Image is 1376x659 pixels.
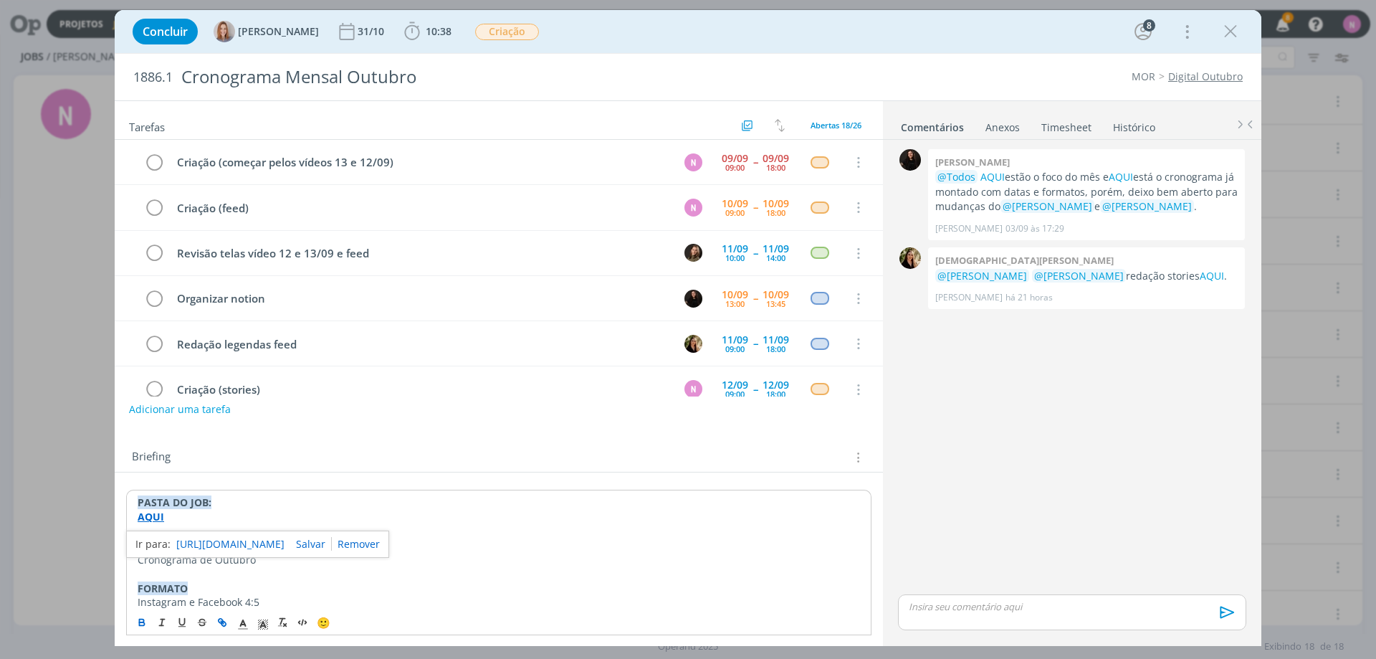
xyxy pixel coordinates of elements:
[133,70,173,85] span: 1886.1
[763,290,789,300] div: 10/09
[766,300,785,308] div: 13:45
[176,60,775,95] div: Cronograma Mensal Outubro
[725,163,745,171] div: 09:00
[725,345,745,353] div: 09:00
[133,19,198,44] button: Concluir
[1005,291,1053,304] span: há 21 horas
[358,27,387,37] div: 31/10
[682,151,704,173] button: N
[725,254,745,262] div: 10:00
[763,335,789,345] div: 11/09
[763,153,789,163] div: 09/09
[1034,269,1124,283] span: @[PERSON_NAME]
[129,117,165,134] span: Tarefas
[725,209,745,217] div: 09:00
[753,338,758,349] span: --
[900,114,965,135] a: Comentários
[1168,70,1243,83] a: Digital Outubro
[317,615,330,630] span: 🙂
[1200,269,1224,283] a: AQUI
[1005,222,1064,235] span: 03/09 às 17:29
[722,244,748,254] div: 11/09
[115,10,1261,646] div: dialog
[1102,199,1192,213] span: @[PERSON_NAME]
[684,244,702,262] img: J
[171,245,671,262] div: Revisão telas vídeo 12 e 13/09 e feed
[725,300,745,308] div: 13:00
[1041,114,1092,135] a: Timesheet
[1112,114,1156,135] a: Histórico
[1003,199,1092,213] span: @[PERSON_NAME]
[722,199,748,209] div: 10/09
[313,614,333,631] button: 🙂
[935,156,1010,169] b: [PERSON_NAME]
[937,170,975,184] span: @Todos
[899,149,921,171] img: S
[935,291,1003,304] p: [PERSON_NAME]
[1132,70,1155,83] a: MOR
[985,120,1020,135] div: Anexos
[980,170,1005,184] a: AQUI
[128,397,231,422] button: Adicionar uma tarefa
[722,153,748,163] div: 09/09
[753,157,758,167] span: --
[426,24,451,38] span: 10:38
[763,380,789,390] div: 12/09
[937,269,1027,283] span: @[PERSON_NAME]
[253,614,273,631] span: Cor de Fundo
[475,24,539,40] span: Criação
[138,582,188,595] strong: FORMATO
[214,21,319,42] button: A[PERSON_NAME]
[766,163,785,171] div: 18:00
[682,196,704,218] button: N
[138,496,211,509] strong: PASTA DO JOB:
[682,333,704,354] button: C
[138,553,860,567] p: Cronograma de Outubro
[176,535,285,554] a: [URL][DOMAIN_NAME]
[1143,19,1155,32] div: 8
[682,379,704,400] button: N
[775,119,785,132] img: arrow-down-up.svg
[214,21,235,42] img: A
[143,26,188,37] span: Concluir
[138,510,164,523] a: AQUI
[171,153,671,171] div: Criação (começar pelos vídeos 13 e 12/09)
[935,269,1238,283] p: redação stories .
[935,170,1238,214] p: estão o foco do mês e está o cronograma já montado com datas e formatos, porém, deixo bem aberto ...
[763,199,789,209] div: 10/09
[138,524,365,538] strong: _____________________________________________________
[684,335,702,353] img: C
[753,293,758,303] span: --
[682,288,704,309] button: S
[763,244,789,254] div: 11/09
[233,614,253,631] span: Cor do Texto
[171,290,671,308] div: Organizar notion
[171,381,671,399] div: Criação (stories)
[171,336,671,354] div: Redação legendas feed
[684,380,702,398] div: N
[753,202,758,212] span: --
[935,222,1003,235] p: [PERSON_NAME]
[238,27,319,37] span: [PERSON_NAME]
[684,153,702,171] div: N
[682,242,704,264] button: J
[766,345,785,353] div: 18:00
[684,290,702,308] img: S
[1132,20,1155,43] button: 8
[722,290,748,300] div: 10/09
[138,595,860,610] p: Instagram e Facebook 4:5
[766,209,785,217] div: 18:00
[401,20,455,43] button: 10:38
[1109,170,1133,184] a: AQUI
[811,120,861,131] span: Abertas 18/26
[753,248,758,258] span: --
[171,199,671,217] div: Criação (feed)
[899,247,921,269] img: C
[132,448,171,467] span: Briefing
[766,254,785,262] div: 14:00
[474,23,540,41] button: Criação
[725,390,745,398] div: 09:00
[684,199,702,217] div: N
[753,384,758,394] span: --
